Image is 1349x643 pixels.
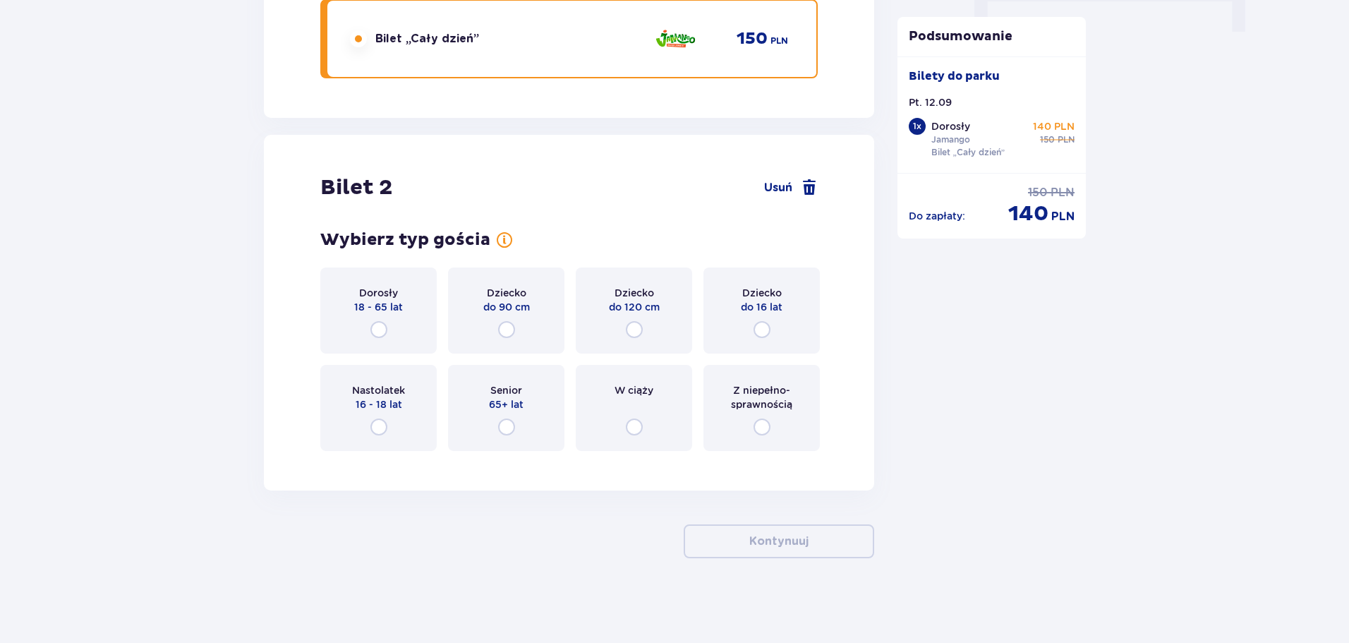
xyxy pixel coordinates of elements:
[909,209,965,223] p: Do zapłaty :
[1058,133,1075,146] p: PLN
[489,397,524,411] p: 65+ lat
[609,300,660,314] p: do 120 cm
[375,31,479,47] p: Bilet „Cały dzień”
[483,300,530,314] p: do 90 cm
[615,286,654,300] p: Dziecko
[931,146,1005,159] p: Bilet „Cały dzień”
[1028,185,1048,200] p: 150
[320,174,392,201] p: Bilet 2
[716,383,807,411] p: Z niepełno­sprawnością
[909,68,1000,84] p: Bilety do parku
[1033,119,1075,133] p: 140 PLN
[1051,209,1075,224] p: PLN
[1008,200,1048,227] p: 140
[909,95,952,109] p: Pt. 12.09
[931,119,970,133] p: Dorosły
[897,28,1087,45] p: Podsumowanie
[320,229,490,251] p: Wybierz typ gościa
[764,180,792,196] span: Usuń
[655,24,696,54] img: zone logo
[359,286,398,300] p: Dorosły
[354,300,403,314] p: 18 - 65 lat
[1040,133,1055,146] p: 150
[770,35,788,47] p: PLN
[764,179,818,196] a: Usuń
[684,524,874,558] button: Kontynuuj
[749,534,809,549] p: Kontynuuj
[909,118,926,135] div: 1 x
[487,286,526,300] p: Dziecko
[356,397,402,411] p: 16 - 18 lat
[741,300,782,314] p: do 16 lat
[615,383,653,397] p: W ciąży
[1051,185,1075,200] p: PLN
[742,286,782,300] p: Dziecko
[737,28,768,49] p: 150
[490,383,522,397] p: Senior
[931,133,970,146] p: Jamango
[352,383,405,397] p: Nastolatek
